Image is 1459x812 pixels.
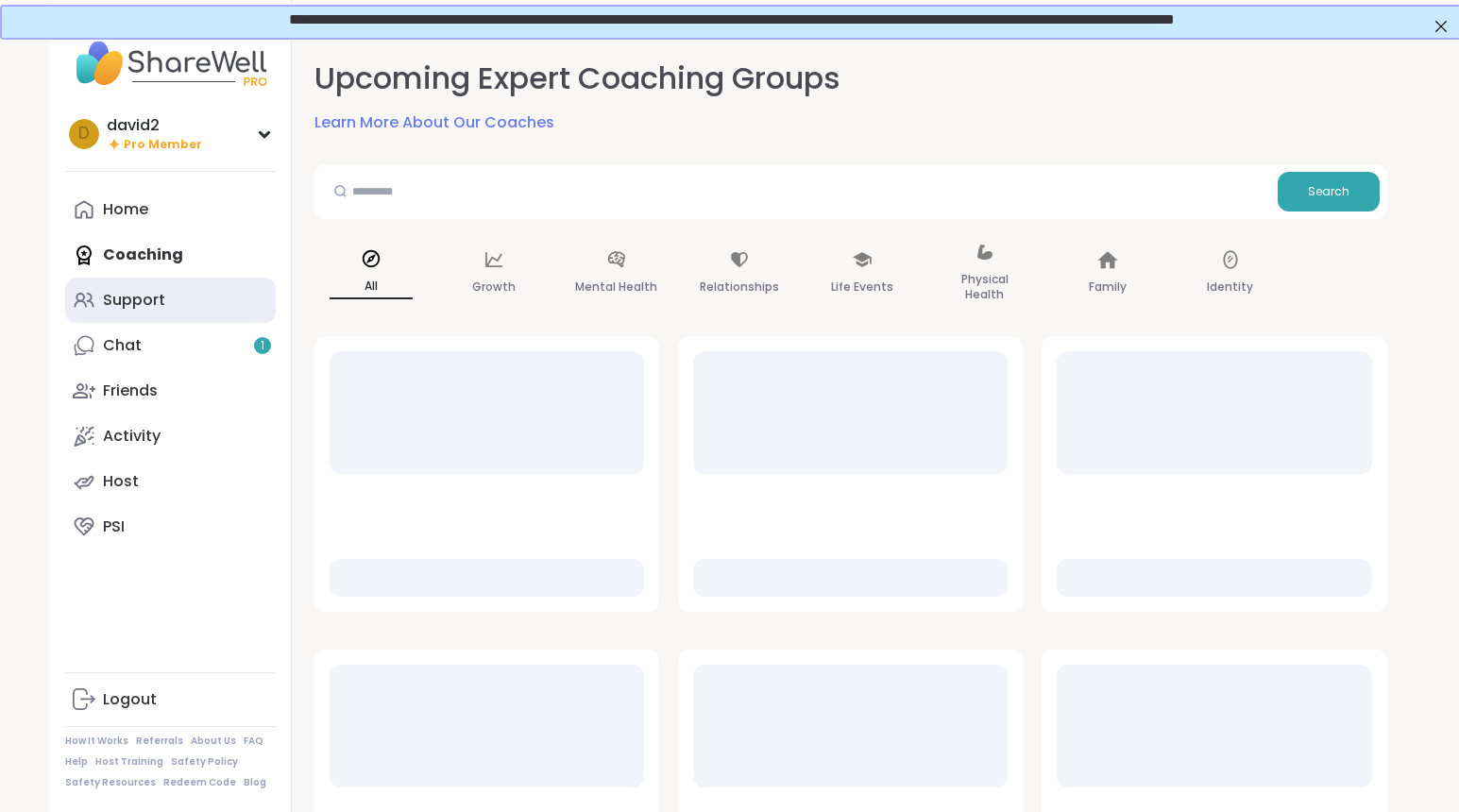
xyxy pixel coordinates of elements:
[107,115,202,136] div: david2
[65,459,276,504] a: Host
[103,471,139,492] div: Host
[103,290,165,311] div: Support
[191,735,236,748] a: About Us
[103,426,161,447] div: Activity
[65,755,88,769] a: Help
[103,689,157,710] div: Logout
[261,338,264,354] span: 1
[65,30,276,96] img: ShareWell Nav Logo
[244,735,263,748] a: FAQ
[65,776,156,789] a: Safety Resources
[171,755,238,769] a: Safety Policy
[1308,183,1349,200] span: Search
[136,735,183,748] a: Referrals
[700,276,779,298] p: Relationships
[943,268,1026,306] p: Physical Health
[65,677,276,722] a: Logout
[1089,276,1127,298] p: Family
[65,323,276,368] a: Chat1
[78,122,90,146] span: d
[314,111,554,134] a: Learn More About Our Coaches
[330,275,413,299] p: All
[65,278,276,323] a: Support
[103,199,148,220] div: Home
[65,504,276,550] a: PSI
[244,776,266,789] a: Blog
[163,776,236,789] a: Redeem Code
[103,335,142,356] div: Chat
[124,137,202,153] span: Pro Member
[65,368,276,414] a: Friends
[103,516,125,537] div: PSI
[472,276,516,298] p: Growth
[1278,172,1380,211] button: Search
[1207,276,1253,298] p: Identity
[103,381,158,401] div: Friends
[575,276,657,298] p: Mental Health
[95,755,163,769] a: Host Training
[314,58,840,100] h2: Upcoming Expert Coaching Groups
[65,735,128,748] a: How It Works
[65,187,276,232] a: Home
[831,276,893,298] p: Life Events
[65,414,276,459] a: Activity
